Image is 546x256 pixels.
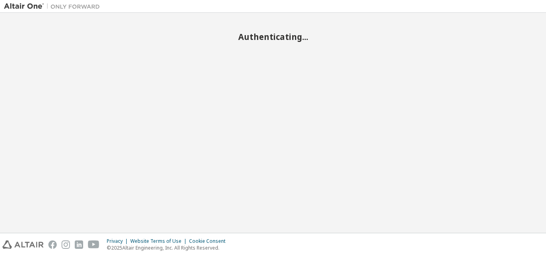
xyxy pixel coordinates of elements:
img: instagram.svg [62,240,70,249]
h2: Authenticating... [4,32,542,42]
img: facebook.svg [48,240,57,249]
img: linkedin.svg [75,240,83,249]
img: youtube.svg [88,240,100,249]
div: Cookie Consent [189,238,230,244]
img: Altair One [4,2,104,10]
div: Privacy [107,238,130,244]
div: Website Terms of Use [130,238,189,244]
p: © 2025 Altair Engineering, Inc. All Rights Reserved. [107,244,230,251]
img: altair_logo.svg [2,240,44,249]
